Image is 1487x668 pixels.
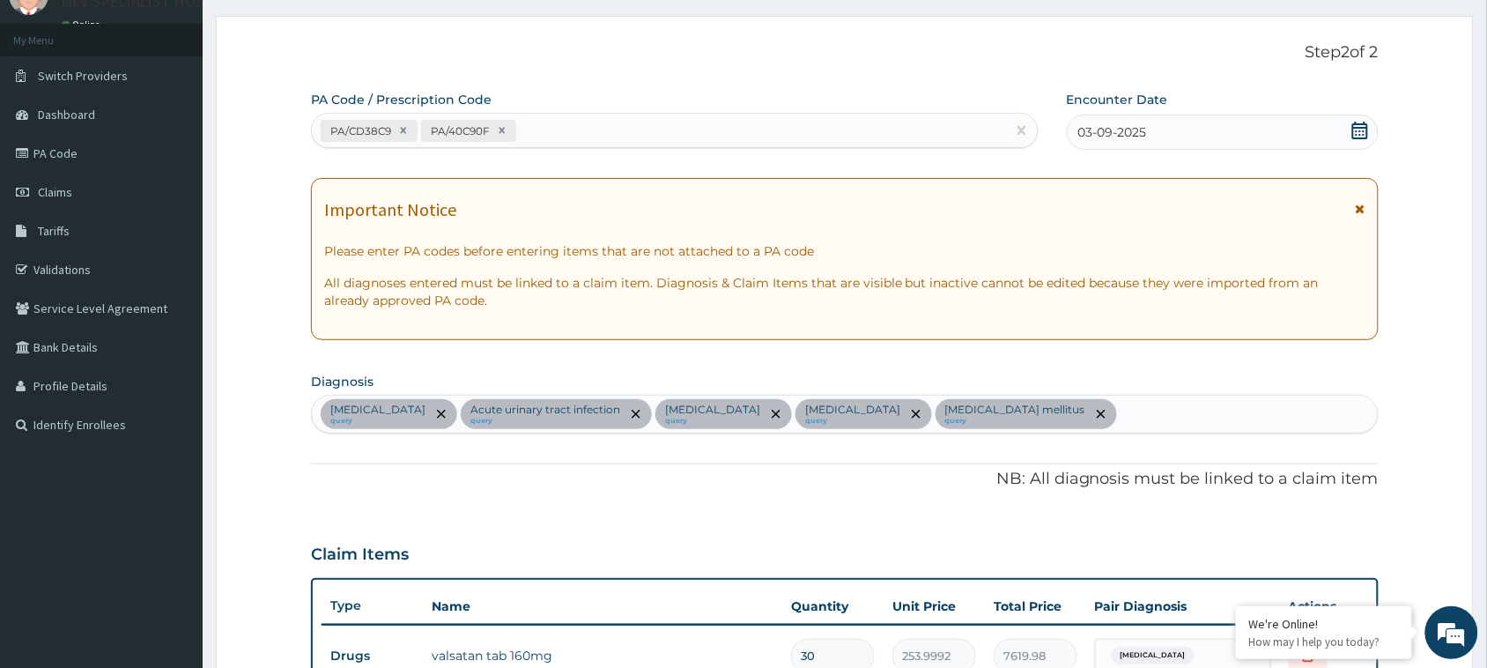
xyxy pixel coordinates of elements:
span: remove selection option [1093,406,1109,422]
h1: Important Notice [324,200,456,219]
th: Unit Price [884,589,985,624]
th: Pair Diagnosis [1086,589,1280,624]
small: query [470,417,620,426]
span: [MEDICAL_DATA] [1112,647,1195,664]
span: Dashboard [38,107,95,122]
span: Claims [38,184,72,200]
p: NB: All diagnosis must be linked to a claim item [311,468,1379,491]
div: PA/40C90F [425,121,492,141]
span: 03-09-2025 [1078,123,1147,141]
span: remove selection option [908,406,924,422]
th: Type [322,590,423,622]
small: query [665,417,760,426]
div: Chat with us now [92,99,296,122]
p: [MEDICAL_DATA] mellitus [945,403,1085,417]
h3: Claim Items [311,546,409,565]
div: Minimize live chat window [289,9,331,51]
small: query [330,417,425,426]
p: [MEDICAL_DATA] [665,403,760,417]
span: remove selection option [768,406,784,422]
p: How may I help you today? [1249,635,1399,649]
p: All diagnoses entered must be linked to a claim item. Diagnosis & Claim Items that are visible bu... [324,274,1365,309]
th: Quantity [782,589,884,624]
div: We're Online! [1249,616,1399,632]
span: Tariffs [38,223,70,239]
span: remove selection option [433,406,449,422]
p: Step 2 of 2 [311,43,1379,63]
th: Actions [1280,589,1368,624]
a: Online [62,19,104,31]
label: Encounter Date [1067,91,1168,108]
p: Acute urinary tract infection [470,403,620,417]
textarea: Type your message and hit 'Enter' [9,481,336,543]
th: Name [423,589,782,624]
small: query [805,417,900,426]
p: [MEDICAL_DATA] [805,403,900,417]
label: Diagnosis [311,373,374,390]
small: query [945,417,1085,426]
span: Switch Providers [38,68,128,84]
span: remove selection option [628,406,644,422]
label: PA Code / Prescription Code [311,91,492,108]
th: Total Price [985,589,1086,624]
p: Please enter PA codes before entering items that are not attached to a PA code [324,242,1365,260]
div: PA/CD38C9 [325,121,394,141]
img: d_794563401_company_1708531726252_794563401 [33,88,71,132]
p: [MEDICAL_DATA] [330,403,425,417]
span: We're online! [102,222,243,400]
